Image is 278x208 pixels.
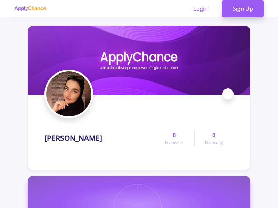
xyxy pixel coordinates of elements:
img: Mehrnush Salehipourcover image [28,26,250,95]
span: 0 [173,131,176,139]
img: applychance logo text only [14,6,46,11]
img: Mehrnush Salehipouravatar [46,71,91,116]
span: 0 [212,131,215,139]
h1: [PERSON_NAME] [44,134,102,142]
a: 0Following [194,131,234,146]
span: Following [205,139,223,146]
span: Followers [165,139,183,146]
a: 0Followers [155,131,194,146]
